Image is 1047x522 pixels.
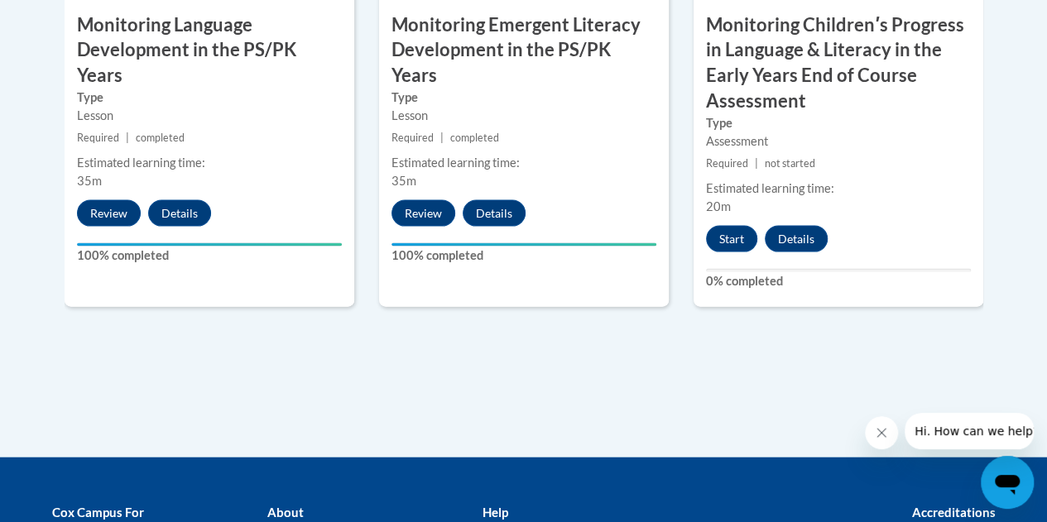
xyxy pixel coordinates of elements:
h3: Monitoring Childrenʹs Progress in Language & Literacy in the Early Years End of Course Assessment [694,12,983,114]
div: Assessment [706,132,971,151]
button: Review [391,200,455,227]
button: Details [463,200,526,227]
button: Review [77,200,141,227]
b: Accreditations [912,505,996,520]
div: Your progress [77,243,342,247]
iframe: Message from company [905,413,1034,449]
span: Required [391,132,434,144]
h3: Monitoring Emergent Literacy Development in the PS/PK Years [379,12,669,89]
span: Required [77,132,119,144]
b: Cox Campus For [52,505,144,520]
div: Estimated learning time: [391,154,656,172]
span: completed [450,132,499,144]
h3: Monitoring Language Development in the PS/PK Years [65,12,354,89]
span: completed [136,132,185,144]
span: 35m [77,174,102,188]
span: Required [706,157,748,170]
button: Start [706,226,757,252]
span: Hi. How can we help? [10,12,134,25]
button: Details [765,226,828,252]
div: Your progress [391,243,656,247]
span: 20m [706,199,731,213]
div: Lesson [77,107,342,125]
span: 35m [391,174,416,188]
div: Lesson [391,107,656,125]
label: Type [706,114,971,132]
span: | [126,132,129,144]
iframe: Close message [865,416,898,449]
span: | [755,157,758,170]
div: Estimated learning time: [706,180,971,198]
label: 100% completed [391,247,656,265]
span: | [440,132,444,144]
div: Estimated learning time: [77,154,342,172]
b: Help [482,505,507,520]
b: About [267,505,303,520]
label: Type [77,89,342,107]
label: Type [391,89,656,107]
label: 100% completed [77,247,342,265]
iframe: Button to launch messaging window [981,456,1034,509]
span: not started [765,157,815,170]
label: 0% completed [706,272,971,290]
button: Details [148,200,211,227]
